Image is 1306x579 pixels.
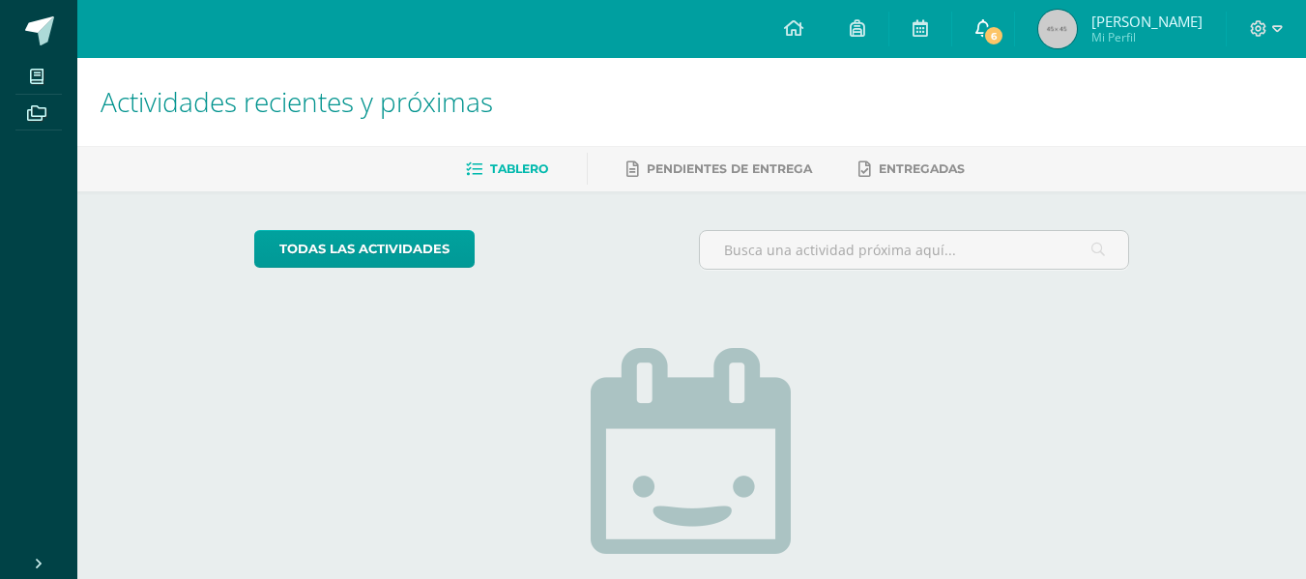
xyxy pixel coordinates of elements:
[879,161,965,176] span: Entregadas
[1038,10,1077,48] img: 45x45
[647,161,812,176] span: Pendientes de entrega
[490,161,548,176] span: Tablero
[700,231,1128,269] input: Busca una actividad próxima aquí...
[983,25,1004,46] span: 6
[466,154,548,185] a: Tablero
[858,154,965,185] a: Entregadas
[101,83,493,120] span: Actividades recientes y próximas
[254,230,475,268] a: todas las Actividades
[1091,29,1203,45] span: Mi Perfil
[1091,12,1203,31] span: [PERSON_NAME]
[626,154,812,185] a: Pendientes de entrega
